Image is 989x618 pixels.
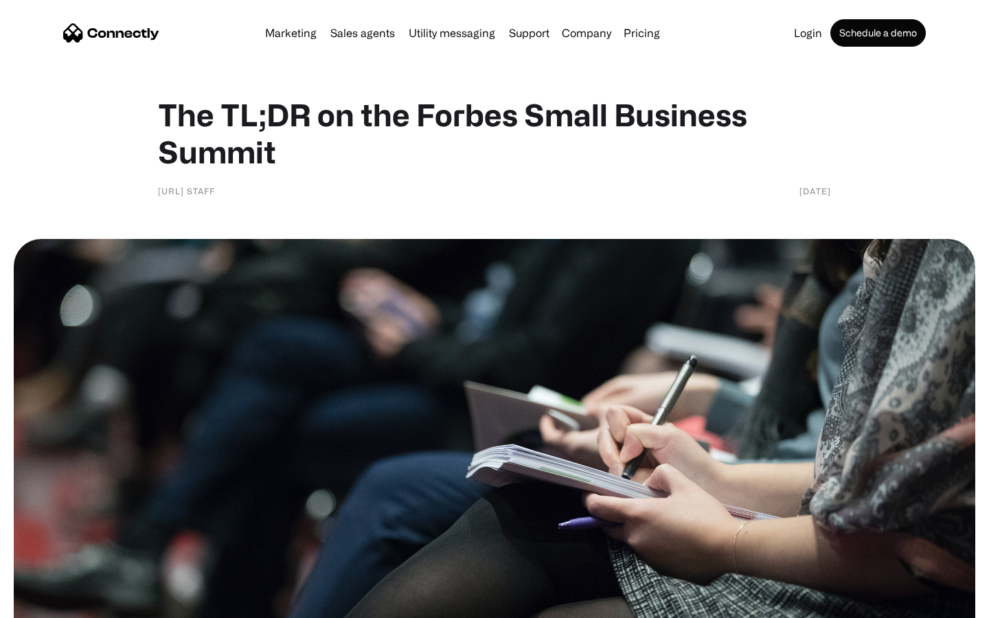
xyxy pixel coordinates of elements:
[562,23,611,43] div: Company
[788,27,828,38] a: Login
[158,184,215,198] div: [URL] Staff
[830,19,926,47] a: Schedule a demo
[558,23,615,43] div: Company
[158,96,831,170] h1: The TL;DR on the Forbes Small Business Summit
[14,594,82,613] aside: Language selected: English
[325,27,400,38] a: Sales agents
[618,27,666,38] a: Pricing
[260,27,322,38] a: Marketing
[799,184,831,198] div: [DATE]
[403,27,501,38] a: Utility messaging
[27,594,82,613] ul: Language list
[63,23,159,43] a: home
[503,27,555,38] a: Support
